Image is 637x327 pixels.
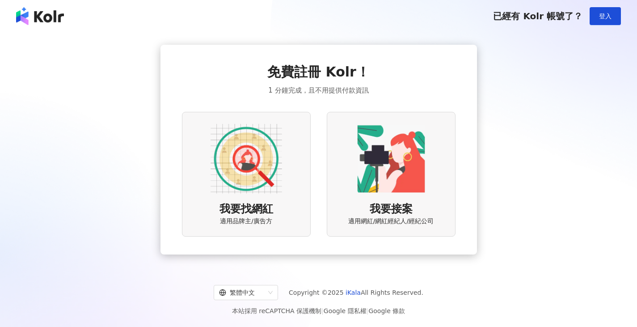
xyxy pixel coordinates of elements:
[346,289,361,296] a: iKala
[211,123,282,195] img: AD identity option
[321,307,324,314] span: |
[367,307,369,314] span: |
[493,11,582,21] span: 已經有 Kolr 帳號了？
[289,287,423,298] span: Copyright © 2025 All Rights Reserved.
[355,123,427,195] img: KOL identity option
[370,202,413,217] span: 我要接案
[348,217,434,226] span: 適用網紅/網紅經紀人/經紀公司
[267,63,370,81] span: 免費註冊 Kolr！
[220,217,272,226] span: 適用品牌主/廣告方
[268,85,368,96] span: 1 分鐘完成，且不用提供付款資訊
[324,307,367,314] a: Google 隱私權
[16,7,64,25] img: logo
[219,202,273,217] span: 我要找網紅
[219,285,265,300] div: 繁體中文
[368,307,405,314] a: Google 條款
[599,13,612,20] span: 登入
[232,306,405,316] span: 本站採用 reCAPTCHA 保護機制
[590,7,621,25] button: 登入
